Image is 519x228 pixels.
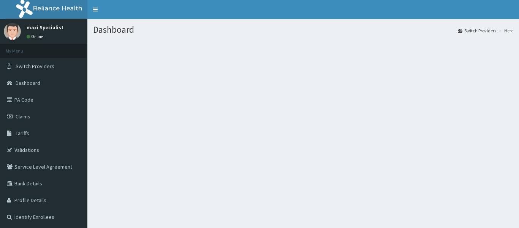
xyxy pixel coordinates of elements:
[27,25,63,30] p: maxi Specialist
[16,63,54,70] span: Switch Providers
[16,113,30,120] span: Claims
[93,25,513,35] h1: Dashboard
[16,80,40,86] span: Dashboard
[458,27,496,34] a: Switch Providers
[27,34,45,39] a: Online
[497,27,513,34] li: Here
[4,23,21,40] img: User Image
[16,130,29,137] span: Tariffs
